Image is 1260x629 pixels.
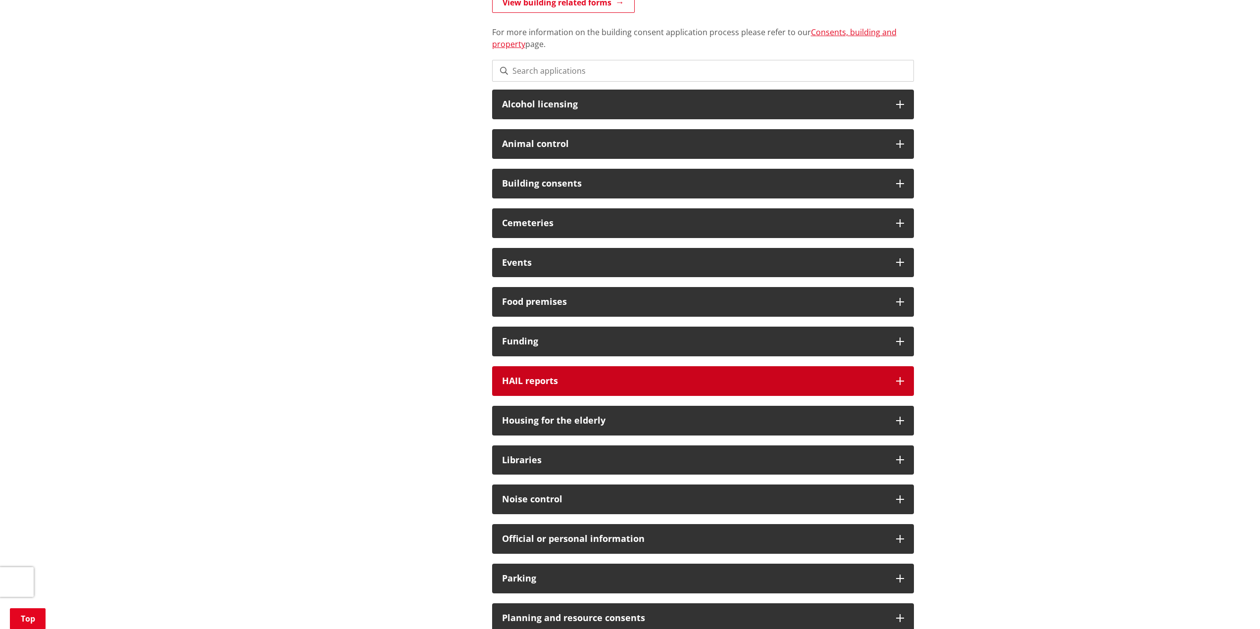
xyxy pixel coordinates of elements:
h3: Food premises [502,297,886,307]
p: For more information on the building consent application process please refer to our page. [492,14,914,50]
h3: Building consents [502,179,886,189]
h3: Animal control [502,139,886,149]
h3: HAIL reports [502,376,886,386]
h3: Events [502,258,886,268]
h3: Housing for the elderly [502,416,886,426]
h3: Cemeteries [502,218,886,228]
h3: Planning and resource consents [502,613,886,623]
h3: Alcohol licensing [502,99,886,109]
input: Search applications [492,60,914,82]
h3: Official or personal information [502,534,886,544]
a: Top [10,608,46,629]
iframe: Messenger Launcher [1214,587,1250,623]
h3: Libraries [502,455,886,465]
h3: Parking [502,574,886,583]
h3: Noise control [502,494,886,504]
h3: Funding [502,337,886,346]
a: Consents, building and property [492,27,897,49]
